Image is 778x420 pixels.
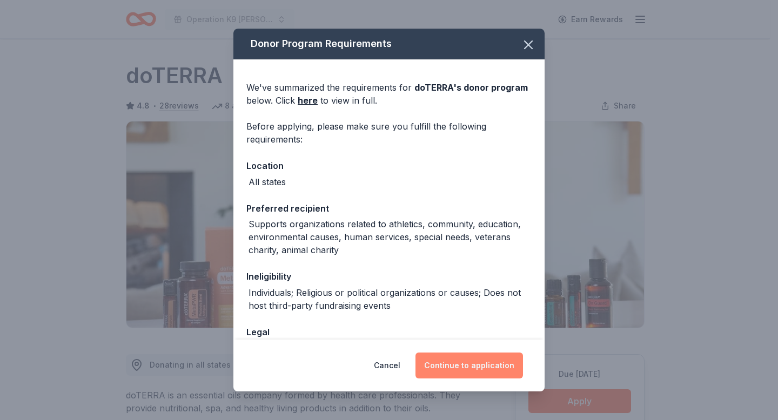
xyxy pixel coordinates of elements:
div: Donor Program Requirements [233,29,545,59]
button: Continue to application [415,353,523,378]
span: doTERRA 's donor program [414,82,528,93]
div: Before applying, please make sure you fulfill the following requirements: [246,120,532,146]
div: Supports organizations related to athletics, community, education, environmental causes, human se... [249,218,532,256]
div: Location [246,159,532,173]
a: here [298,94,318,107]
div: We've summarized the requirements for below. Click to view in full. [246,81,532,107]
div: Individuals; Religious or political organizations or causes; Does not host third-party fundraisin... [249,286,532,312]
div: Preferred recipient [246,201,532,215]
div: Ineligibility [246,269,532,283]
div: Legal [246,325,532,339]
button: Cancel [374,353,400,378]
div: All states [249,175,286,188]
